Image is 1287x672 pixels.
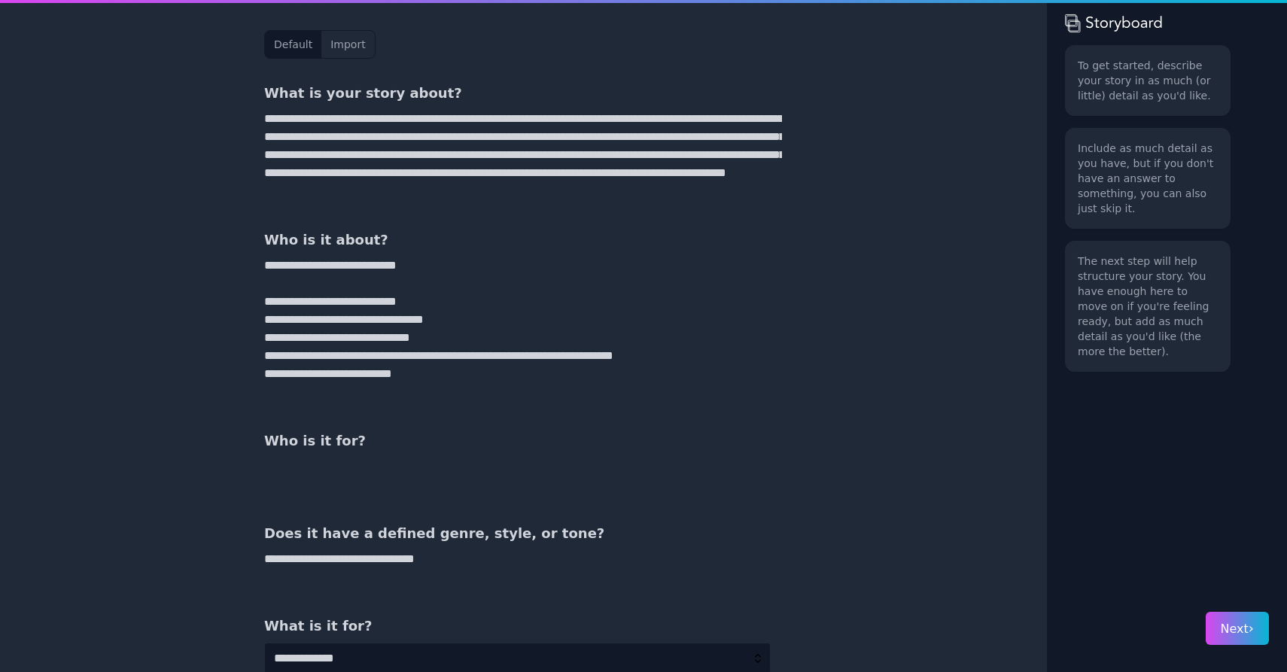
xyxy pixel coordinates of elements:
[1249,620,1254,636] span: ›
[1065,12,1163,33] img: storyboard
[321,31,374,58] button: Import
[1078,254,1218,359] p: The next step will help structure your story. You have enough here to move on if you're feeling r...
[1221,622,1254,636] span: Next
[264,523,782,544] h3: Does it have a defined genre, style, or tone?
[264,430,782,452] h3: Who is it for?
[264,230,782,251] h3: Who is it about?
[1078,141,1218,216] p: Include as much detail as you have, but if you don't have an answer to something, you can also ju...
[1078,58,1218,103] p: To get started, describe your story in as much (or little) detail as you'd like.
[264,616,782,637] h3: What is it for?
[264,83,782,104] h3: What is your story about?
[1206,612,1269,645] button: Next›
[265,31,321,58] button: Default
